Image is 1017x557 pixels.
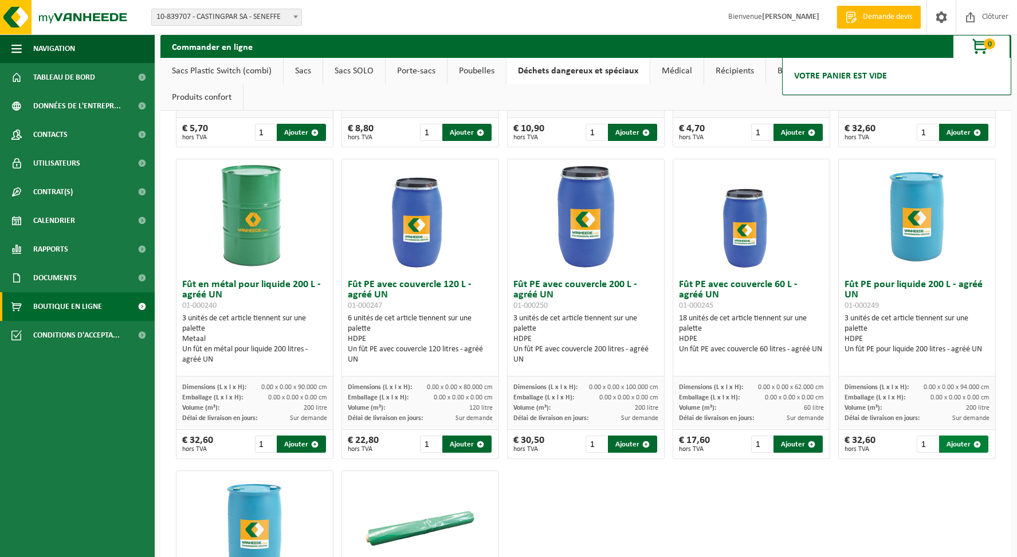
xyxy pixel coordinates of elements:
span: Sur demande [952,415,989,422]
span: hors TVA [348,446,379,453]
span: 60 litre [804,405,824,411]
input: 1 [917,124,938,141]
button: Ajouter [773,436,822,453]
span: Dimensions (L x l x H): [845,384,909,391]
img: 01-000250 [528,159,643,274]
span: Volume (m³): [513,405,551,411]
span: hors TVA [513,134,544,141]
div: Un fût PE avec couvercle 120 litres - agréé UN [348,344,493,365]
span: 200 litre [304,405,327,411]
span: hors TVA [182,446,213,453]
span: Emballage (L x l x H): [348,394,409,401]
span: 0.00 x 0.00 x 0.00 cm [268,394,327,401]
span: 0.00 x 0.00 x 62.000 cm [758,384,824,391]
a: Sacs [284,58,323,84]
span: hors TVA [348,134,374,141]
a: Poubelles [447,58,506,84]
span: Contrat(s) [33,178,73,206]
button: Ajouter [608,436,657,453]
span: Emballage (L x l x H): [182,394,243,401]
h3: Fût PE avec couvercle 60 L - agréé UN [679,280,824,311]
span: 200 litre [635,405,658,411]
div: Un fût PE avec couvercle 200 litres - agréé UN [513,344,658,365]
a: Sacs Plastic Switch (combi) [160,58,283,84]
span: hors TVA [679,446,710,453]
a: Déchets dangereux et spéciaux [506,58,650,84]
span: Volume (m³): [845,405,882,411]
div: € 17,60 [679,436,710,453]
span: Délai de livraison en jours: [182,415,257,422]
button: Ajouter [277,124,325,141]
div: Un fût PE avec couvercle 60 litres - agréé UN [679,344,824,355]
img: 01-000240 [197,159,312,274]
span: 10-839707 - CASTINGPAR SA - SENEFFE [151,9,302,26]
span: Emballage (L x l x H): [513,394,574,401]
span: Boutique en ligne [33,292,102,321]
span: 0.00 x 0.00 x 0.00 cm [434,394,493,401]
button: Ajouter [277,436,325,453]
span: 200 litre [966,405,989,411]
div: 3 unités de cet article tiennent sur une palette [513,313,658,365]
a: Demande devis [837,6,921,29]
div: € 30,50 [513,436,544,453]
button: Ajouter [939,124,988,141]
div: € 32,60 [845,436,875,453]
button: Ajouter [442,124,491,141]
div: 3 unités de cet article tiennent sur une palette [845,313,989,355]
span: hors TVA [513,446,544,453]
a: Bigbags [766,58,818,84]
img: 01-000247 [363,159,477,274]
span: 0.00 x 0.00 x 94.000 cm [924,384,989,391]
span: 01-000249 [845,301,879,310]
input: 1 [420,124,441,141]
strong: [PERSON_NAME] [762,13,819,21]
button: 0 [953,35,1010,58]
div: € 22,80 [348,436,379,453]
input: 1 [751,436,772,453]
input: 1 [586,124,607,141]
span: Tableau de bord [33,63,95,92]
span: 120 litre [469,405,493,411]
span: Volume (m³): [182,405,219,411]
span: Sur demande [290,415,327,422]
span: 0.00 x 0.00 x 0.00 cm [930,394,989,401]
div: 18 unités de cet article tiennent sur une palette [679,313,824,355]
input: 1 [255,124,276,141]
span: Dimensions (L x l x H): [348,384,412,391]
span: 0.00 x 0.00 x 0.00 cm [599,394,658,401]
input: 1 [255,436,276,453]
span: Données de l'entrepr... [33,92,121,120]
span: Emballage (L x l x H): [679,394,740,401]
button: Ajouter [773,124,822,141]
div: € 4,70 [679,124,705,141]
img: 01-000245 [694,159,808,274]
h2: Commander en ligne [160,35,264,57]
h3: Fût en métal pour liquide 200 L - agréé UN [182,280,327,311]
a: Produits confort [160,84,243,111]
img: 01-000249 [859,159,974,274]
div: Un fût PE pour liquide 200 litres - agréé UN [845,344,989,355]
span: Documents [33,264,77,292]
span: Dimensions (L x l x H): [513,384,578,391]
span: 10-839707 - CASTINGPAR SA - SENEFFE [152,9,301,25]
div: HDPE [348,334,493,344]
div: HDPE [679,334,824,344]
span: 01-000245 [679,301,713,310]
div: € 5,70 [182,124,208,141]
span: hors TVA [182,134,208,141]
div: 6 unités de cet article tiennent sur une palette [348,313,493,365]
a: Médical [650,58,704,84]
input: 1 [586,436,607,453]
span: 0 [984,38,995,49]
span: 01-000240 [182,301,217,310]
span: 0.00 x 0.00 x 80.000 cm [427,384,493,391]
a: Sacs SOLO [323,58,385,84]
button: Ajouter [608,124,657,141]
span: 01-000250 [513,301,548,310]
span: Rapports [33,235,68,264]
span: Dimensions (L x l x H): [679,384,743,391]
div: HDPE [513,334,658,344]
span: Délai de livraison en jours: [513,415,588,422]
span: Sur demande [787,415,824,422]
span: 0.00 x 0.00 x 0.00 cm [765,394,824,401]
